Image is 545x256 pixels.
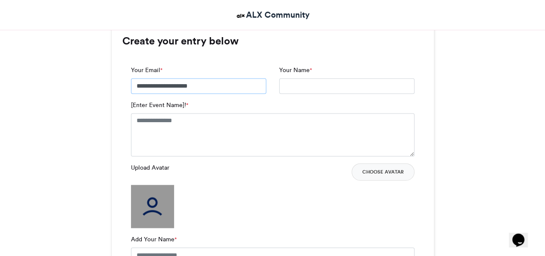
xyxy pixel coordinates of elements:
[131,163,169,172] label: Upload Avatar
[279,66,312,75] label: Your Name
[131,235,177,244] label: Add Your Name
[235,9,310,21] a: ALX Community
[131,101,188,110] label: [Enter Event Name]!
[509,221,536,247] iframe: chat widget
[122,36,423,46] h3: Create your entry below
[131,66,162,75] label: Your Email
[235,10,246,21] img: ALX Community
[352,163,414,180] button: Choose Avatar
[131,185,174,228] img: user_filled.png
